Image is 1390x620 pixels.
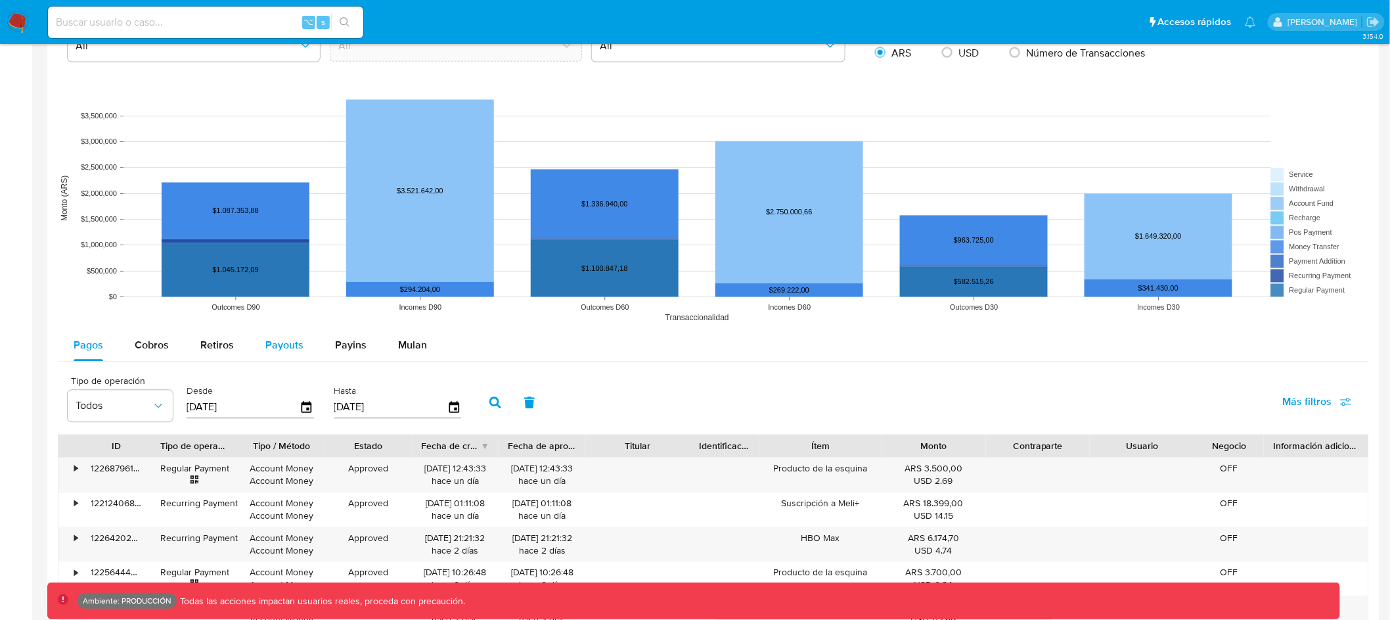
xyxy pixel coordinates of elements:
button: search-icon [331,13,358,32]
input: Buscar usuario o caso... [48,14,363,31]
span: 3.154.0 [1362,31,1383,41]
span: s [321,16,325,28]
span: Accesos rápidos [1158,15,1232,29]
a: Salir [1366,15,1380,29]
p: Ambiente: PRODUCCIÓN [83,598,171,604]
p: diego.assum@mercadolibre.com [1288,16,1362,28]
span: ⌥ [303,16,313,28]
a: Notificaciones [1245,16,1256,28]
p: Todas las acciones impactan usuarios reales, proceda con precaución. [177,595,466,608]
